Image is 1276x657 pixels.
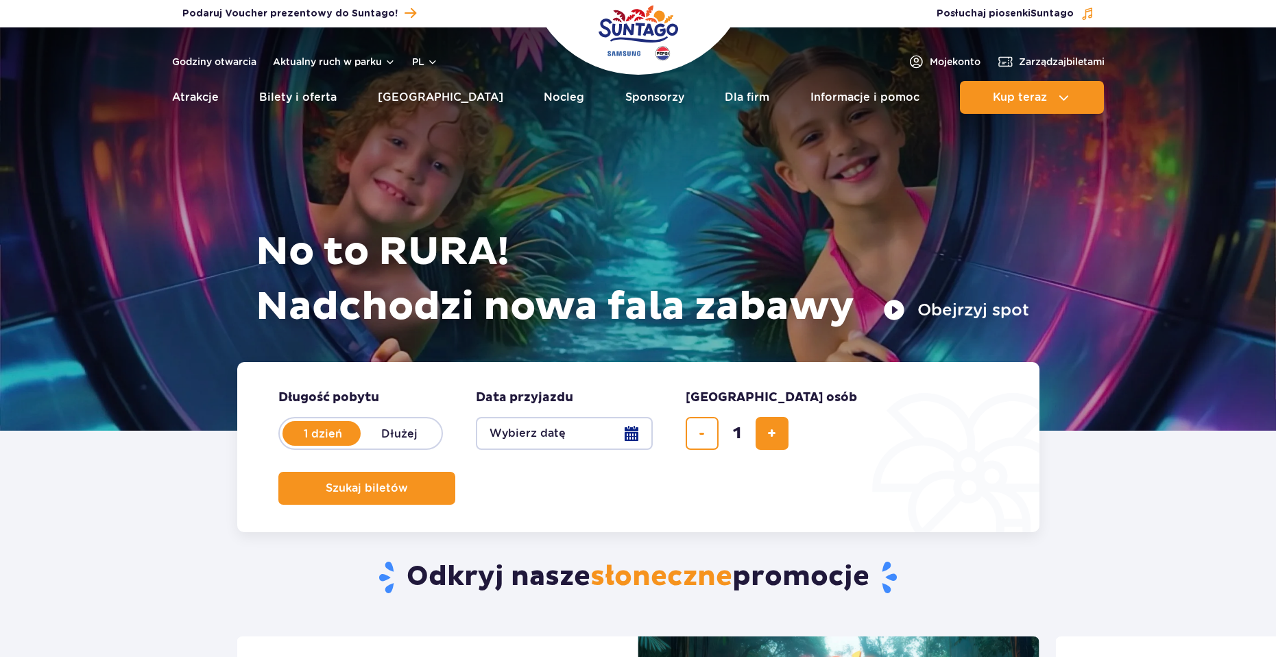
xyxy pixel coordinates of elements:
span: [GEOGRAPHIC_DATA] osób [686,390,857,406]
button: Szukaj biletów [278,472,455,505]
h2: Odkryj nasze promocje [237,560,1039,595]
button: dodaj bilet [756,417,789,450]
button: Posłuchaj piosenkiSuntago [937,7,1094,21]
h1: No to RURA! Nadchodzi nowa fala zabawy [256,225,1029,335]
a: Godziny otwarcia [172,55,256,69]
a: Sponsorzy [625,81,684,114]
button: Kup teraz [960,81,1104,114]
span: słoneczne [590,560,732,594]
button: Obejrzyj spot [883,299,1029,321]
span: Kup teraz [993,91,1047,104]
button: pl [412,55,438,69]
a: Podaruj Voucher prezentowy do Suntago! [182,4,416,23]
span: Data przyjazdu [476,390,573,406]
a: Nocleg [544,81,584,114]
form: Planowanie wizyty w Park of Poland [237,362,1039,532]
a: Dla firm [725,81,769,114]
span: Długość pobytu [278,390,379,406]
span: Szukaj biletów [326,482,408,494]
a: Bilety i oferta [259,81,337,114]
a: Atrakcje [172,81,219,114]
a: Mojekonto [908,53,980,70]
span: Posłuchaj piosenki [937,7,1074,21]
span: Podaruj Voucher prezentowy do Suntago! [182,7,398,21]
label: Dłużej [361,419,439,448]
button: Wybierz datę [476,417,653,450]
span: Moje konto [930,55,980,69]
span: Zarządzaj biletami [1019,55,1105,69]
button: usuń bilet [686,417,719,450]
label: 1 dzień [284,419,362,448]
input: liczba biletów [721,417,754,450]
a: Zarządzajbiletami [997,53,1105,70]
button: Aktualny ruch w parku [273,56,396,67]
a: [GEOGRAPHIC_DATA] [378,81,503,114]
a: Informacje i pomoc [810,81,919,114]
span: Suntago [1031,9,1074,19]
